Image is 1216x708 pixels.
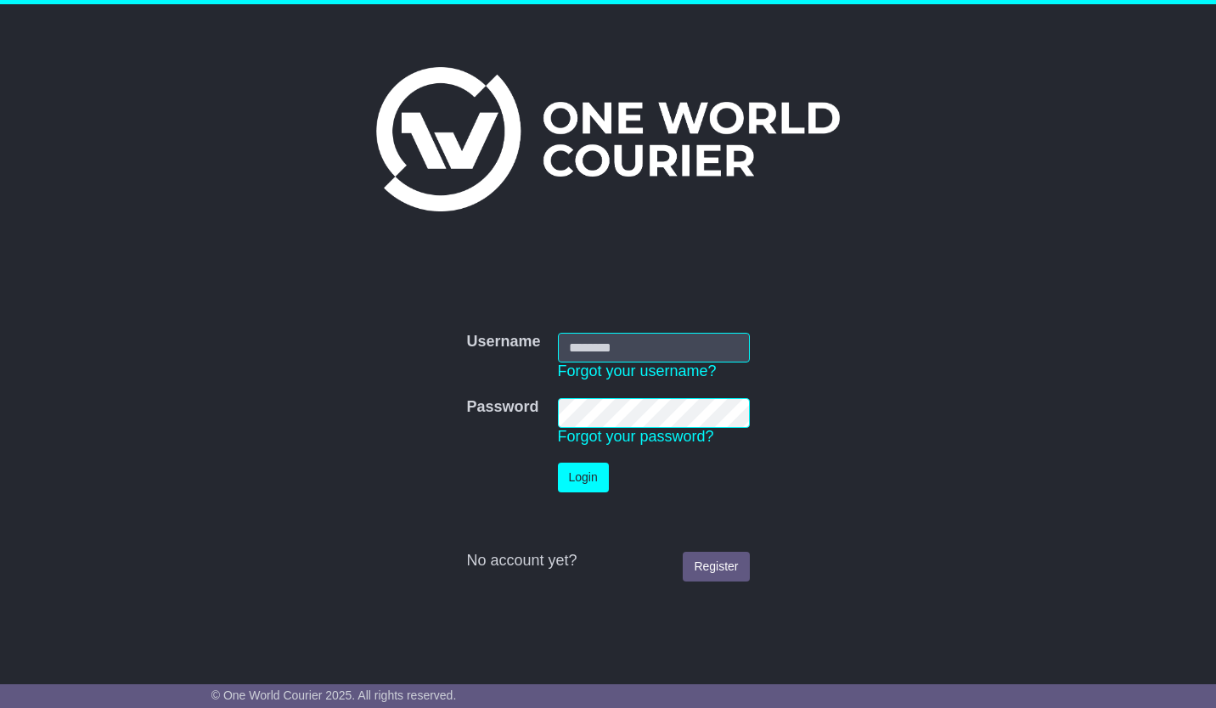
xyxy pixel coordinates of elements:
a: Forgot your password? [558,428,714,445]
span: © One World Courier 2025. All rights reserved. [211,688,457,702]
label: Password [466,398,538,417]
label: Username [466,333,540,351]
a: Register [683,552,749,582]
img: One World [376,67,840,211]
div: No account yet? [466,552,749,570]
button: Login [558,463,609,492]
a: Forgot your username? [558,362,717,379]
